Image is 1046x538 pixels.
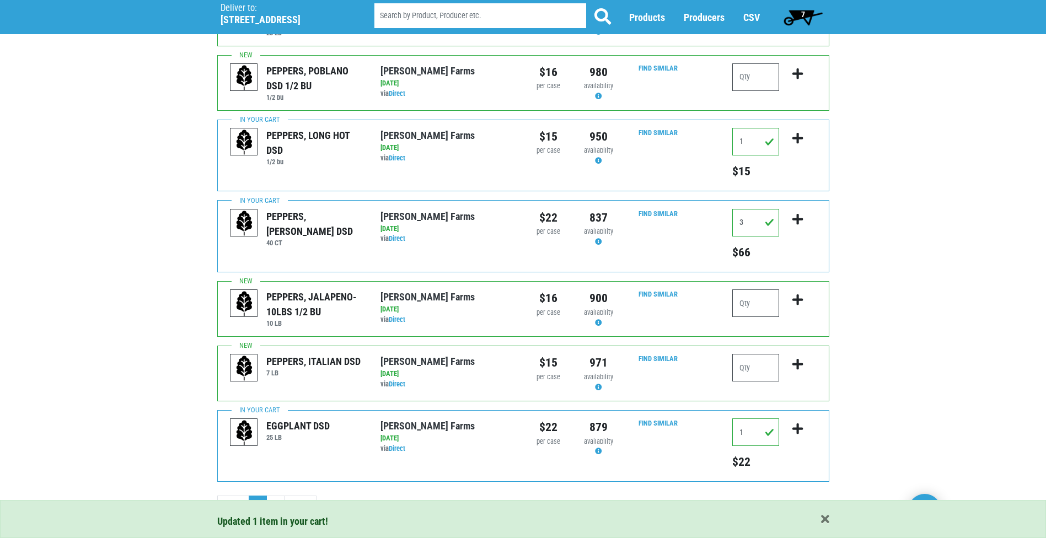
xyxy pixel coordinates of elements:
[532,418,565,436] div: $22
[584,146,613,154] span: availability
[732,164,779,179] h5: Total price
[532,372,565,383] div: per case
[380,130,475,141] a: [PERSON_NAME] Farms
[380,304,514,315] div: [DATE]
[380,234,514,244] div: via
[582,354,615,372] div: 971
[532,128,565,146] div: $15
[217,496,829,515] nav: pager
[732,289,779,317] input: Qty
[582,63,615,81] div: 980
[584,82,613,90] span: availability
[380,211,475,222] a: [PERSON_NAME] Farms
[639,128,678,137] a: Find Similar
[266,128,364,158] div: PEPPERS, LONG HOT DSD
[582,128,615,146] div: 950
[532,63,565,81] div: $16
[380,356,475,367] a: [PERSON_NAME] Farms
[266,319,364,327] h6: 10 LB
[249,496,267,515] a: 1
[380,143,514,153] div: [DATE]
[380,291,475,303] a: [PERSON_NAME] Farms
[380,369,514,379] div: [DATE]
[221,3,346,14] p: Deliver to:
[380,433,514,444] div: [DATE]
[732,245,779,260] h5: $66
[582,209,615,227] div: 837
[217,514,829,529] div: Updated 1 item in your cart!
[374,3,586,28] input: Search by Product, Producer etc.
[380,315,514,325] div: via
[230,354,258,382] img: placeholder-variety-43d6402dacf2d531de610a020419775a.svg
[230,64,258,92] img: placeholder-variety-43d6402dacf2d531de610a020419775a.svg
[532,289,565,307] div: $16
[266,496,285,515] a: 2
[266,209,364,239] div: PEPPERS, [PERSON_NAME] DSD
[584,308,613,316] span: availability
[532,227,565,237] div: per case
[380,224,514,234] div: [DATE]
[639,209,678,218] a: Find Similar
[732,455,779,469] h5: $22
[732,209,779,236] input: Qty
[266,418,330,433] div: EGGPLANT DSD
[230,209,258,237] img: placeholder-variety-43d6402dacf2d531de610a020419775a.svg
[639,419,678,427] a: Find Similar
[532,437,565,447] div: per case
[389,234,405,243] a: Direct
[584,437,613,445] span: availability
[266,63,364,93] div: PEPPERS, POBLANO DSD 1/2 BU
[532,146,565,156] div: per case
[732,63,779,91] input: Qty
[266,354,361,369] div: PEPPERS, ITALIAN DSD
[380,89,514,99] div: via
[380,420,475,432] a: [PERSON_NAME] Farms
[801,10,805,19] span: 7
[732,418,779,446] input: Qty
[230,419,258,446] img: placeholder-variety-43d6402dacf2d531de610a020419775a.svg
[639,290,678,298] a: Find Similar
[743,12,760,23] a: CSV
[266,239,364,247] h6: 40 CT
[629,12,665,23] a: Products
[582,289,615,307] div: 900
[582,146,615,166] div: Availability may be subject to change.
[389,444,405,453] a: Direct
[732,354,779,381] input: Qty
[732,128,779,155] input: Qty
[532,308,565,318] div: per case
[584,227,613,235] span: availability
[779,6,828,28] a: 7
[389,380,405,388] a: Direct
[380,65,475,77] a: [PERSON_NAME] Farms
[221,14,346,26] h5: [STREET_ADDRESS]
[639,354,678,363] a: Find Similar
[389,315,405,324] a: Direct
[380,444,514,454] div: via
[532,81,565,92] div: per case
[266,93,364,101] h6: 1/2 bu
[230,128,258,156] img: placeholder-variety-43d6402dacf2d531de610a020419775a.svg
[582,418,615,436] div: 879
[532,354,565,372] div: $15
[380,379,514,390] div: via
[266,433,330,442] h6: 25 LB
[266,369,361,377] h6: 7 LB
[684,12,725,23] a: Producers
[380,153,514,164] div: via
[389,89,405,98] a: Direct
[284,496,317,515] a: next
[532,209,565,227] div: $22
[266,289,364,319] div: PEPPERS, JALAPENO- 10LBS 1/2 BU
[380,78,514,89] div: [DATE]
[389,154,405,162] a: Direct
[584,373,613,381] span: availability
[230,290,258,318] img: placeholder-variety-43d6402dacf2d531de610a020419775a.svg
[266,158,364,166] h6: 1/2 bu
[639,64,678,72] a: Find Similar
